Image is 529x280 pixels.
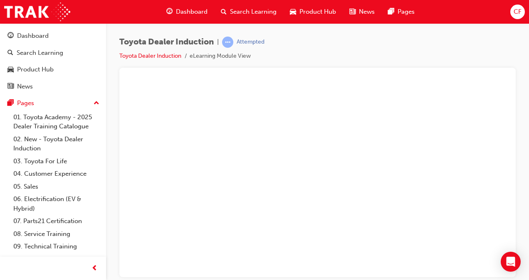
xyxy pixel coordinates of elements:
span: up-icon [94,98,99,109]
a: Product Hub [3,62,103,77]
div: Pages [17,98,34,108]
span: Search Learning [230,7,277,17]
a: 02. New - Toyota Dealer Induction [10,133,103,155]
span: Pages [398,7,415,17]
a: 08. Service Training [10,228,103,241]
button: CF [510,5,525,19]
button: Pages [3,96,103,111]
span: Dashboard [176,7,208,17]
a: Dashboard [3,28,103,44]
div: Open Intercom Messenger [501,252,521,272]
span: Toyota Dealer Induction [119,37,214,47]
span: news-icon [7,83,14,91]
span: Product Hub [299,7,336,17]
button: DashboardSearch LearningProduct HubNews [3,27,103,96]
span: search-icon [7,49,13,57]
span: news-icon [349,7,356,17]
a: Toyota Dealer Induction [119,52,181,59]
a: 06. Electrification (EV & Hybrid) [10,193,103,215]
div: News [17,82,33,91]
a: Search Learning [3,45,103,61]
span: prev-icon [91,263,98,274]
a: 07. Parts21 Certification [10,215,103,228]
a: News [3,79,103,94]
a: 09. Technical Training [10,240,103,253]
span: learningRecordVerb_ATTEMPT-icon [222,37,233,48]
a: guage-iconDashboard [160,3,214,20]
span: search-icon [221,7,227,17]
li: eLearning Module View [190,52,251,61]
span: pages-icon [7,100,14,107]
span: guage-icon [7,32,14,40]
img: Trak [4,2,70,21]
a: 01. Toyota Academy - 2025 Dealer Training Catalogue [10,111,103,133]
span: car-icon [290,7,296,17]
span: guage-icon [166,7,173,17]
a: 05. Sales [10,180,103,193]
span: | [217,37,219,47]
div: Search Learning [17,48,63,58]
div: Attempted [237,38,264,46]
a: 10. TUNE Rev-Up Training [10,253,103,266]
a: search-iconSearch Learning [214,3,283,20]
a: pages-iconPages [381,3,421,20]
div: Product Hub [17,65,54,74]
a: 03. Toyota For Life [10,155,103,168]
span: car-icon [7,66,14,74]
span: pages-icon [388,7,394,17]
div: Dashboard [17,31,49,41]
span: News [359,7,375,17]
a: 04. Customer Experience [10,167,103,180]
a: news-iconNews [343,3,381,20]
span: CF [514,7,522,17]
a: car-iconProduct Hub [283,3,343,20]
